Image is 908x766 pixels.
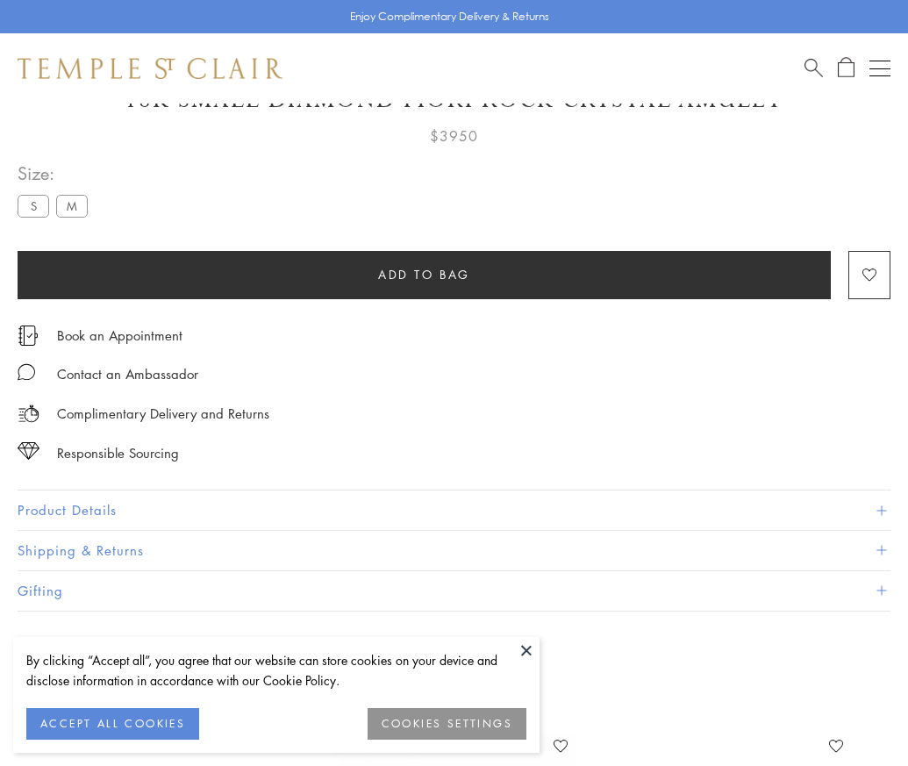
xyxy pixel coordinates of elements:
[869,58,890,79] button: Open navigation
[18,363,35,381] img: MessageIcon-01_2.svg
[26,708,199,740] button: ACCEPT ALL COOKIES
[804,57,823,79] a: Search
[18,159,95,188] span: Size:
[18,195,49,217] label: S
[368,708,526,740] button: COOKIES SETTINGS
[57,442,179,464] div: Responsible Sourcing
[18,403,39,425] img: icon_delivery.svg
[18,326,39,346] img: icon_appointment.svg
[430,125,478,147] span: $3950
[18,531,890,570] button: Shipping & Returns
[18,251,831,299] button: Add to bag
[56,195,88,217] label: M
[26,650,526,691] div: By clicking “Accept all”, you agree that our website can store cookies on your device and disclos...
[57,363,198,385] div: Contact an Ambassador
[57,403,269,425] p: Complimentary Delivery and Returns
[18,490,890,530] button: Product Details
[350,8,549,25] p: Enjoy Complimentary Delivery & Returns
[18,442,39,460] img: icon_sourcing.svg
[838,57,854,79] a: Open Shopping Bag
[18,58,282,79] img: Temple St. Clair
[378,265,470,284] span: Add to bag
[57,326,182,345] a: Book an Appointment
[18,571,890,611] button: Gifting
